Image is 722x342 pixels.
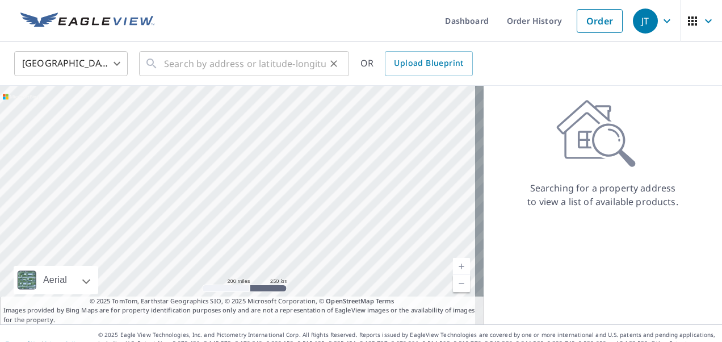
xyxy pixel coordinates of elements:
a: Upload Blueprint [385,51,472,76]
div: Aerial [40,266,70,294]
div: OR [360,51,473,76]
div: Aerial [14,266,98,294]
p: Searching for a property address to view a list of available products. [527,181,679,208]
a: Order [577,9,623,33]
span: Upload Blueprint [394,56,463,70]
div: JT [633,9,658,34]
a: Current Level 5, Zoom Out [453,275,470,292]
img: EV Logo [20,12,154,30]
input: Search by address or latitude-longitude [164,48,326,80]
button: Clear [326,56,342,72]
span: © 2025 TomTom, Earthstar Geographics SIO, © 2025 Microsoft Corporation, © [90,297,394,306]
a: Current Level 5, Zoom In [453,258,470,275]
a: Terms [376,297,394,305]
a: OpenStreetMap [326,297,373,305]
div: [GEOGRAPHIC_DATA] [14,48,128,80]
